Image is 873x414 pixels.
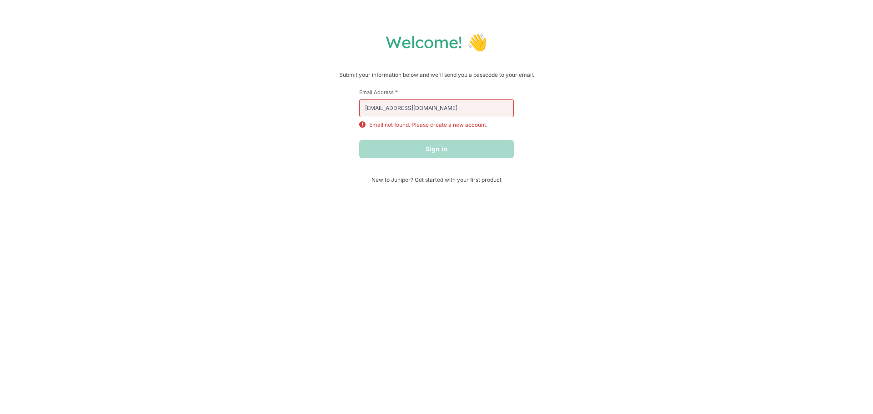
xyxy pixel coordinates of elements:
p: Email not found. Please create a new account. [369,121,487,129]
label: Email Address [359,89,514,95]
p: Submit your information below and we'll send you a passcode to your email. [9,70,864,80]
span: This field is required. [395,89,398,95]
span: New to Juniper? Get started with your first product [359,176,514,183]
input: email@example.com [359,99,514,117]
h1: Welcome! 👋 [9,32,864,52]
